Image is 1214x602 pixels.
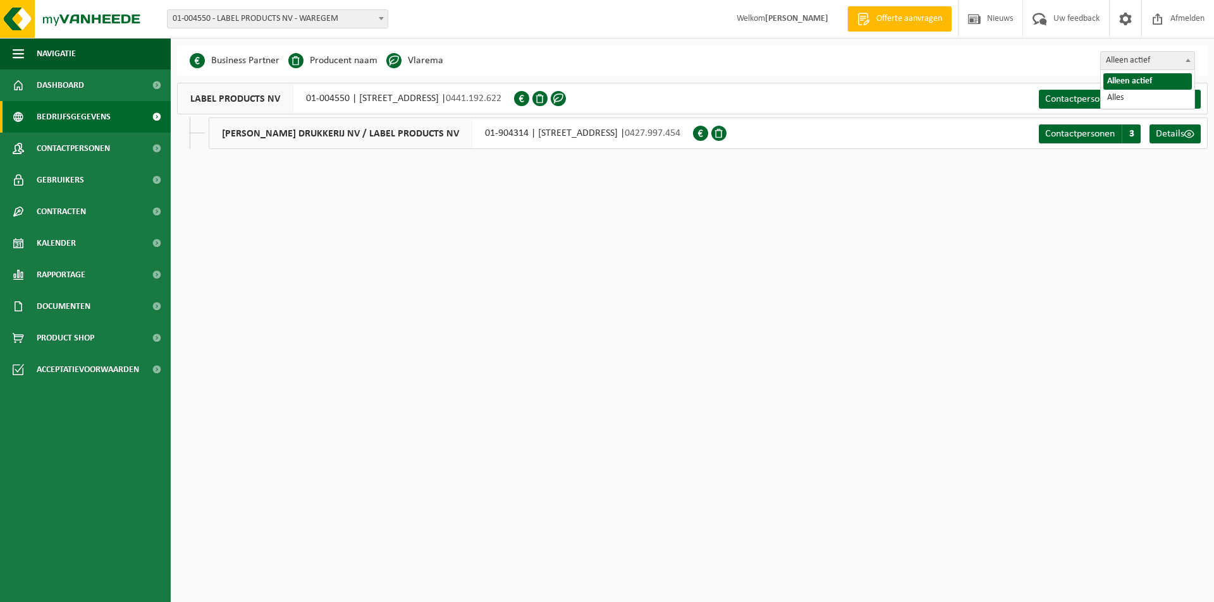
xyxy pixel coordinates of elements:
[386,51,443,70] li: Vlarema
[765,14,828,23] strong: [PERSON_NAME]
[37,354,139,385] span: Acceptatievoorwaarden
[209,118,472,148] span: [PERSON_NAME] DRUKKERIJ NV / LABEL PRODUCTS NV
[37,196,86,227] span: Contracten
[625,128,680,138] span: 0427.997.454
[37,164,84,196] span: Gebruikers
[847,6,952,32] a: Offerte aanvragen
[37,259,85,291] span: Rapportage
[1045,94,1115,104] span: Contactpersonen
[1039,90,1141,109] a: Contactpersonen 5
[37,227,76,259] span: Kalender
[37,322,94,354] span: Product Shop
[288,51,377,70] li: Producent naam
[1039,124,1141,143] a: Contactpersonen 3
[37,291,90,322] span: Documenten
[178,83,293,114] span: LABEL PRODUCTS NV
[209,117,693,149] div: 01-904314 | [STREET_ADDRESS] |
[37,101,111,133] span: Bedrijfsgegevens
[1103,90,1192,106] li: Alles
[37,133,110,164] span: Contactpersonen
[1156,129,1184,139] span: Details
[873,13,945,25] span: Offerte aanvragen
[446,93,501,104] span: 0441.192.622
[1103,73,1192,90] li: Alleen actief
[168,10,388,28] span: 01-004550 - LABEL PRODUCTS NV - WAREGEM
[37,69,84,101] span: Dashboard
[37,38,76,69] span: Navigatie
[167,9,388,28] span: 01-004550 - LABEL PRODUCTS NV - WAREGEM
[1045,129,1115,139] span: Contactpersonen
[1101,52,1194,69] span: Alleen actief
[1100,51,1195,70] span: Alleen actief
[1122,124,1141,143] span: 3
[1150,124,1201,143] a: Details
[190,51,279,70] li: Business Partner
[177,83,514,114] div: 01-004550 | [STREET_ADDRESS] |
